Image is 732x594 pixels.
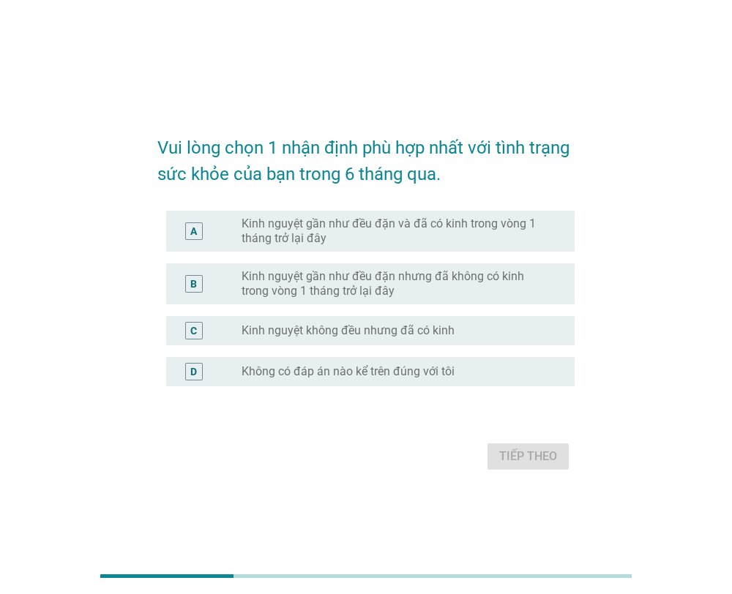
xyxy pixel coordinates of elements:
label: Không có đáp án nào kể trên đúng với tôi [242,364,455,379]
div: A [190,224,197,239]
label: Kinh nguyệt gần như đều đặn và đã có kinh trong vòng 1 tháng trở lại đây [242,217,551,246]
div: D [190,364,197,380]
div: B [190,277,197,292]
h2: Vui lòng chọn 1 nhận định phù hợp nhất với tình trạng sức khỏe của bạn trong 6 tháng qua. [157,120,575,187]
label: Kinh nguyệt gần như đều đặn nhưng đã không có kinh trong vòng 1 tháng trở lại đây [242,269,551,298]
label: Kinh nguyệt không đều nhưng đã có kinh [242,323,455,338]
div: C [190,323,197,339]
